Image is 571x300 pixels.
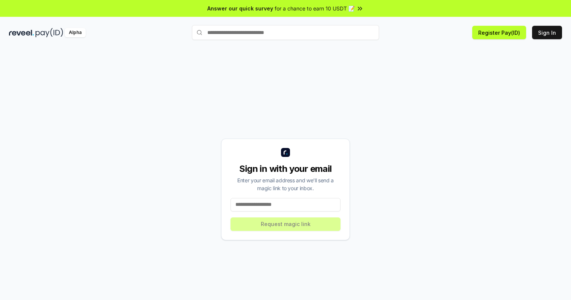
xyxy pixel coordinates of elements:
span: Answer our quick survey [207,4,273,12]
button: Register Pay(ID) [472,26,526,39]
img: pay_id [36,28,63,37]
button: Sign In [532,26,562,39]
div: Sign in with your email [230,163,341,175]
img: logo_small [281,148,290,157]
img: reveel_dark [9,28,34,37]
div: Alpha [65,28,86,37]
div: Enter your email address and we’ll send a magic link to your inbox. [230,176,341,192]
span: for a chance to earn 10 USDT 📝 [275,4,355,12]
